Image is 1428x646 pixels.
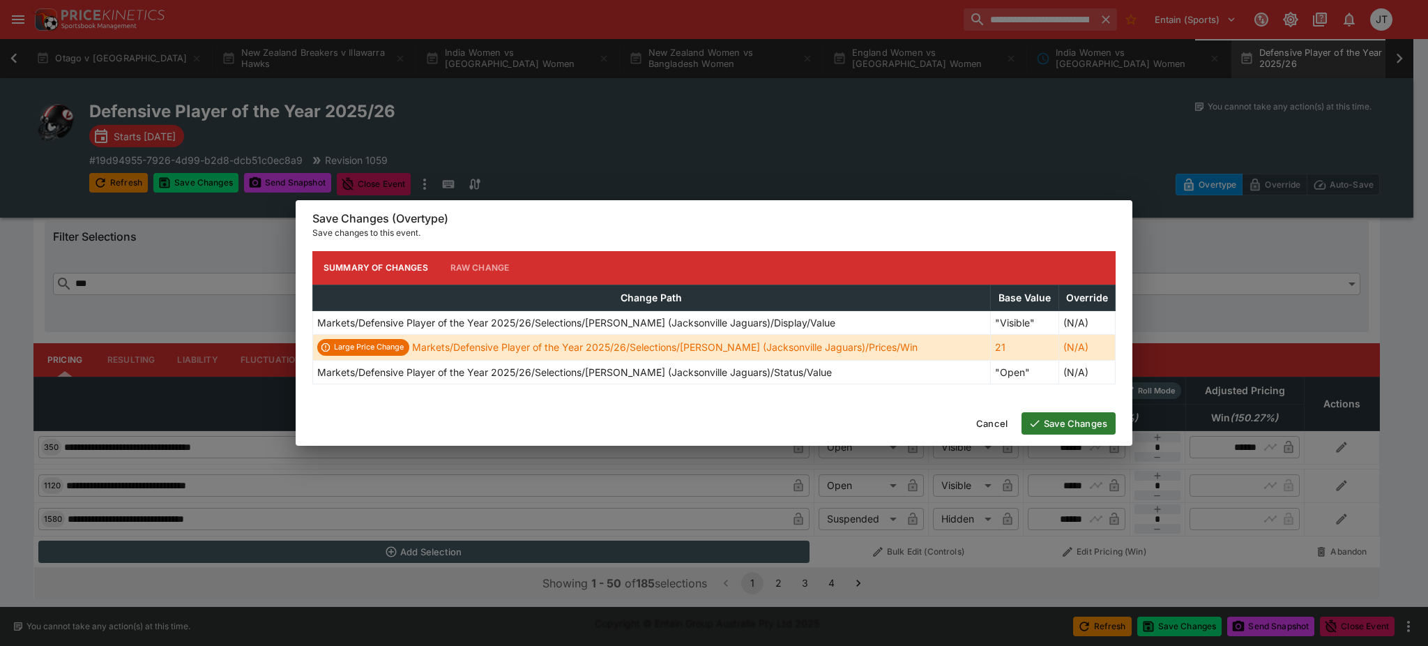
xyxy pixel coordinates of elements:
td: "Open" [990,360,1058,384]
td: "Visible" [990,310,1058,334]
th: Override [1058,285,1115,310]
button: Raw Change [439,251,521,285]
p: Markets/Defensive Player of the Year 2025/26/Selections/[PERSON_NAME] (Jacksonville Jaguars)/Disp... [317,315,835,330]
button: Summary of Changes [312,251,439,285]
h6: Save Changes (Overtype) [312,211,1116,226]
td: 21 [990,334,1058,360]
td: (N/A) [1058,360,1115,384]
p: Save changes to this event. [312,226,1116,240]
td: (N/A) [1058,310,1115,334]
button: Save Changes [1021,412,1116,435]
p: Markets/Defensive Player of the Year 2025/26/Selections/[PERSON_NAME] (Jacksonville Jaguars)/Stat... [317,365,832,380]
th: Change Path [313,285,991,310]
td: (N/A) [1058,334,1115,360]
th: Base Value [990,285,1058,310]
p: Markets/Defensive Player of the Year 2025/26/Selections/[PERSON_NAME] (Jacksonville Jaguars)/Pric... [412,340,918,354]
button: Cancel [968,412,1016,435]
span: Large Price Change [328,342,409,353]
